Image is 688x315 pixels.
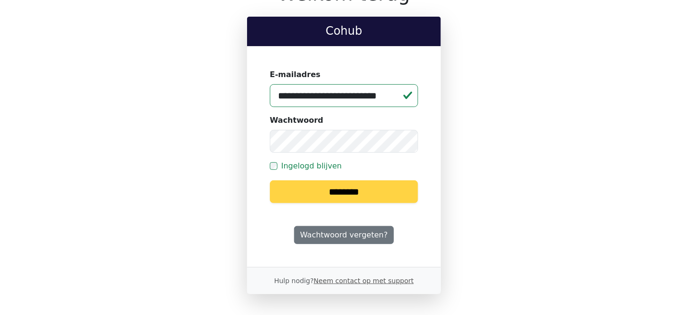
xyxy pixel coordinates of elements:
[270,115,324,126] label: Wachtwoord
[314,277,413,285] a: Neem contact op met support
[281,160,342,172] label: Ingelogd blijven
[270,69,321,80] label: E-mailadres
[294,226,394,244] a: Wachtwoord vergeten?
[255,24,433,38] h2: Cohub
[274,277,414,285] small: Hulp nodig?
